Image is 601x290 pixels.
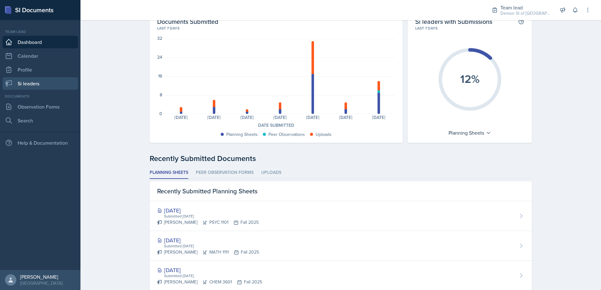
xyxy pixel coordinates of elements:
h2: Documents Submitted [157,18,395,25]
div: [PERSON_NAME] [20,274,63,280]
a: Calendar [3,50,78,62]
div: [DATE] [329,115,362,120]
div: [DATE] [198,115,231,120]
div: Last 7 days [415,25,524,31]
div: [DATE] [157,236,259,244]
a: [DATE] Submitted [DATE] [PERSON_NAME]MATH 1111Fall 2025 [150,231,532,261]
div: [PERSON_NAME] MATH 1111 Fall 2025 [157,249,259,255]
a: Observation Forms [3,100,78,113]
div: Team lead [500,4,551,11]
div: [DATE] [296,115,329,120]
div: [PERSON_NAME] CHEM 3601 Fall 2025 [157,279,262,285]
div: [DATE] [362,115,395,120]
a: Si leaders [3,77,78,90]
div: Planning Sheets [226,131,258,138]
div: [DATE] [157,266,262,274]
div: [DATE] [157,206,259,215]
div: [DATE] [231,115,264,120]
li: Planning Sheets [150,167,188,179]
div: Last 7 days [157,25,395,31]
text: 12% [460,71,480,87]
div: Documents [3,94,78,99]
div: Recently Submitted Documents [150,153,532,164]
div: Demon SI of [GEOGRAPHIC_DATA] / Fall 2025 [500,10,551,17]
div: [DATE] [263,115,296,120]
div: Peer Observations [268,131,305,138]
div: Team lead [3,29,78,35]
li: Uploads [261,167,281,179]
a: Dashboard [3,36,78,48]
div: Uploads [316,131,332,138]
a: Profile [3,63,78,76]
div: 8 [160,93,162,97]
div: 16 [158,74,162,78]
a: [DATE] Submitted [DATE] [PERSON_NAME]PSYC 1101Fall 2025 [150,201,532,231]
div: 32 [157,36,162,40]
div: Date Submitted [157,122,395,129]
div: Help & Documentation [3,137,78,149]
a: Search [3,114,78,127]
div: 0 [159,111,162,116]
li: Peer Observation Forms [196,167,254,179]
div: [DATE] [165,115,198,120]
div: [GEOGRAPHIC_DATA] [20,280,63,286]
div: Submitted [DATE] [163,273,262,279]
div: Submitted [DATE] [163,243,259,249]
div: Planning Sheets [445,128,494,138]
div: Recently Submitted Planning Sheets [150,181,532,201]
div: [PERSON_NAME] PSYC 1101 Fall 2025 [157,219,259,226]
div: Submitted [DATE] [163,213,259,219]
h2: Si leaders with Submissions [415,18,492,25]
div: 24 [157,55,162,59]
